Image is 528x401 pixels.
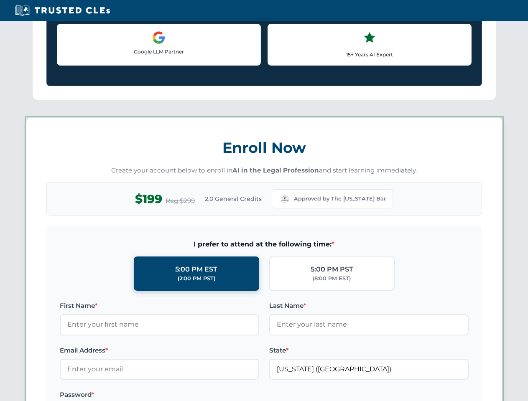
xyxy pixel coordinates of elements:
label: Last Name [269,301,469,311]
label: Email Address [60,345,259,355]
input: Enter your email [60,359,259,380]
div: 5:00 PM EST [175,264,217,275]
h3: Enroll Now [46,135,482,161]
p: Create your account below to enroll in and start learning immediately. [46,166,482,175]
img: Google [152,31,166,44]
span: I prefer to attend at the following time: [60,239,469,250]
span: $199 [135,190,162,208]
label: First Name [60,301,259,311]
p: 15+ Years AI Expert [275,51,464,58]
strong: AI in the Legal Profession [232,166,319,174]
label: Password [60,390,259,400]
div: (2:00 PM PST) [178,274,215,283]
span: Approved by The [US_STATE] Bar [294,195,386,203]
p: Google LLM Partner [64,48,254,56]
span: Reg $299 [166,196,195,206]
img: Trusted CLEs [13,4,112,17]
input: Enter your last name [269,314,469,335]
div: (8:00 PM EST) [313,274,351,283]
div: 5:00 PM PST [311,264,353,275]
span: 2.0 General Credits [205,194,262,203]
input: Enter your first name [60,314,259,335]
label: State [269,345,469,355]
input: Missouri (MO) [269,359,469,380]
img: Missouri Bar [279,193,291,205]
